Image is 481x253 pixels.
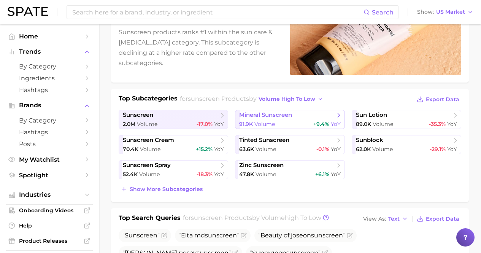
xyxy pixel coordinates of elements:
[19,156,80,163] span: My Watchlist
[197,121,213,127] span: -17.0%
[123,121,135,127] span: 2.0m
[6,115,93,126] a: by Category
[6,154,93,165] a: My Watchlist
[372,9,394,16] span: Search
[188,95,249,102] span: sunscreen products
[315,171,329,178] span: +6.1%
[239,146,254,153] span: 63.6k
[123,162,171,169] span: sunscreen spray
[241,232,247,239] button: Flag as miscategorized or irrelevant
[119,160,228,179] a: sunscreen spray52.4k Volume-18.3% YoY
[123,171,138,178] span: 52.4k
[356,137,383,144] span: sunblock
[356,146,371,153] span: 62.0k
[426,96,459,103] span: Export Data
[6,220,93,231] a: Help
[254,121,275,127] span: Volume
[71,6,364,19] input: Search here for a brand, industry, or ingredient
[6,60,93,72] a: by Category
[417,10,434,14] span: Show
[214,171,224,178] span: YoY
[183,213,321,224] h2: for by Volume
[19,117,80,124] span: by Category
[19,222,80,229] span: Help
[123,137,174,144] span: sunscreen cream
[130,186,203,193] span: Show more subcategories
[19,129,80,136] span: Hashtags
[235,160,344,179] a: zinc sunscreen47.8k Volume+6.1% YoY
[19,140,80,148] span: Posts
[415,94,461,105] button: Export Data
[214,121,224,127] span: YoY
[429,121,446,127] span: -35.3%
[373,121,393,127] span: Volume
[19,86,80,94] span: Hashtags
[239,171,254,178] span: 47.8k
[119,184,205,194] button: Show more subcategories
[372,146,393,153] span: Volume
[426,216,459,222] span: Export Data
[205,232,237,239] span: sunscreen
[6,46,93,57] button: Trends
[119,94,178,105] h1: Top Subcategories
[19,75,80,82] span: Ingredients
[258,232,345,239] span: Beauty of joseon
[19,33,80,40] span: Home
[447,121,457,127] span: YoY
[197,171,213,178] span: -18.3%
[19,172,80,179] span: Spotlight
[6,138,93,150] a: Posts
[6,126,93,138] a: Hashtags
[256,171,276,178] span: Volume
[239,121,253,127] span: 91.9k
[331,171,341,178] span: YoY
[161,232,167,239] button: Flag as miscategorized or irrelevant
[239,162,284,169] span: zinc sunscreen
[6,100,93,111] button: Brands
[331,146,341,153] span: YoY
[239,137,289,144] span: tinted sunscreen
[119,27,281,68] p: Sunscreen products ranks #1 within the sun care & [MEDICAL_DATA] category. This subcategory is de...
[8,7,48,16] img: SPATE
[137,121,157,127] span: Volume
[259,96,315,102] span: volume high to low
[6,189,93,200] button: Industries
[285,214,321,221] span: high to low
[235,135,344,154] a: tinted sunscreen63.6k Volume-0.1% YoY
[214,146,224,153] span: YoY
[140,146,160,153] span: Volume
[123,111,153,119] span: sunscreen
[180,95,325,102] span: for by
[352,135,461,154] a: sunblock62.0k Volume-29.1% YoY
[415,7,475,17] button: ShowUS Market
[6,84,93,96] a: Hashtags
[19,191,80,198] span: Industries
[19,237,80,244] span: Product Releases
[196,146,213,153] span: +15.2%
[6,72,93,84] a: Ingredients
[313,121,329,127] span: +9.4%
[179,232,239,239] span: Elta md
[6,169,93,181] a: Spotlight
[356,121,371,127] span: 89.0k
[415,213,461,224] button: Export Data
[19,207,80,214] span: Onboarding Videos
[6,30,93,42] a: Home
[256,146,276,153] span: Volume
[239,111,292,119] span: mineral sunscreen
[6,235,93,247] a: Product Releases
[447,146,457,153] span: YoY
[191,214,252,221] span: sunscreen products
[311,232,343,239] span: sunscreen
[139,171,160,178] span: Volume
[430,146,446,153] span: -29.1%
[356,111,387,119] span: sun lotion
[388,217,400,221] span: Text
[119,135,228,154] a: sunscreen cream70.4k Volume+15.2% YoY
[436,10,465,14] span: US Market
[19,48,80,55] span: Trends
[316,146,329,153] span: -0.1%
[363,217,386,221] span: View As
[119,213,181,224] h1: Top Search Queries
[19,102,80,109] span: Brands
